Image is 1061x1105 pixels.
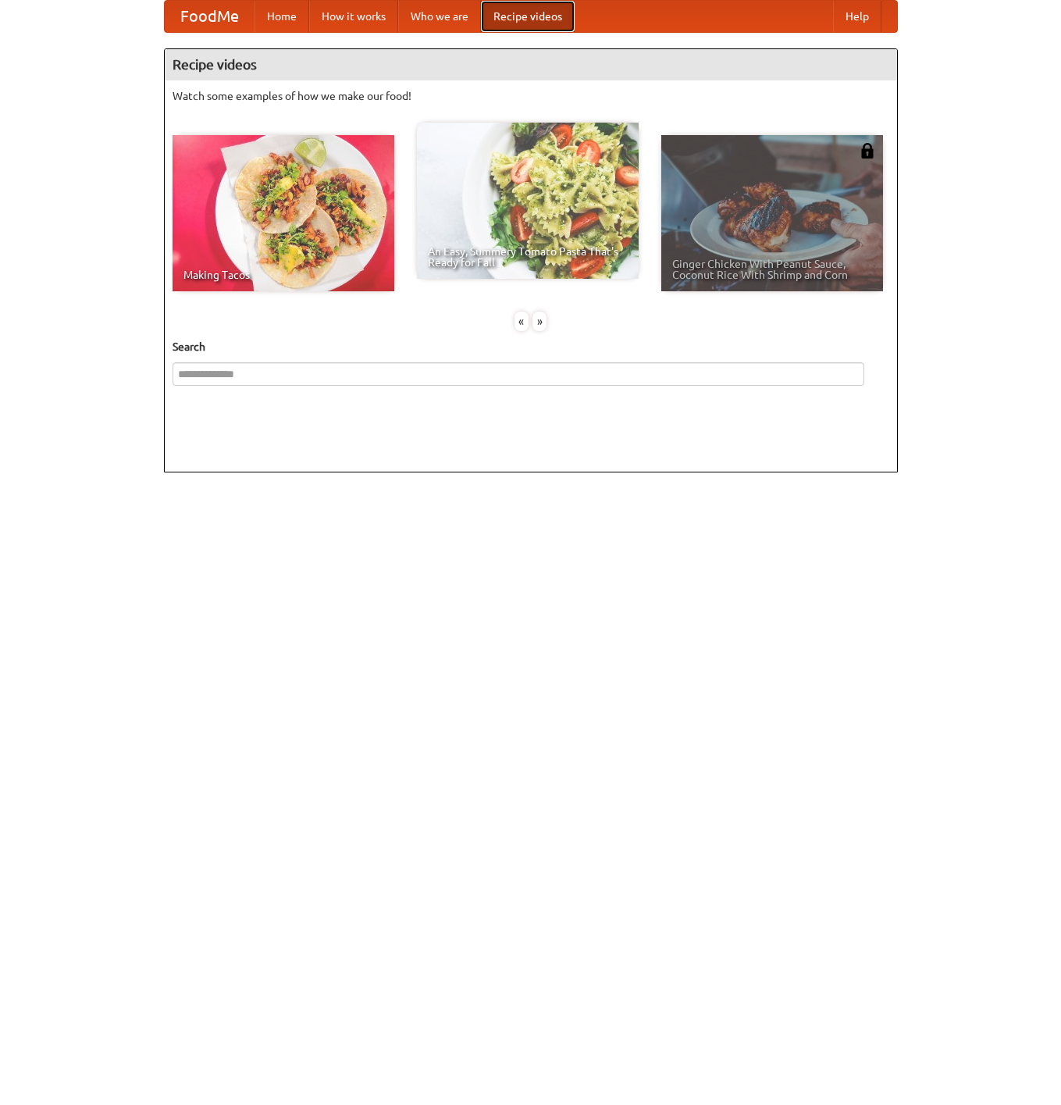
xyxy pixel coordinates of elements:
a: Making Tacos [173,135,394,291]
span: Making Tacos [183,269,383,280]
a: How it works [309,1,398,32]
a: Help [833,1,881,32]
div: » [532,312,547,331]
a: Recipe videos [481,1,575,32]
span: An Easy, Summery Tomato Pasta That's Ready for Fall [428,246,628,268]
h5: Search [173,339,889,355]
a: FoodMe [165,1,255,32]
a: Home [255,1,309,32]
div: « [514,312,529,331]
img: 483408.png [860,143,875,159]
a: An Easy, Summery Tomato Pasta That's Ready for Fall [417,123,639,279]
a: Who we are [398,1,481,32]
h4: Recipe videos [165,49,897,80]
p: Watch some examples of how we make our food! [173,88,889,104]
